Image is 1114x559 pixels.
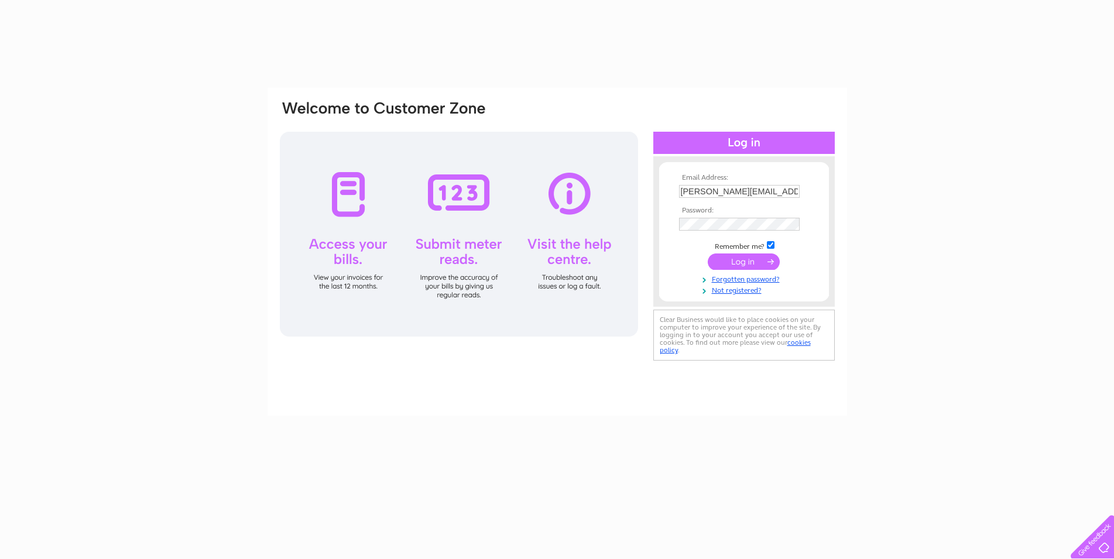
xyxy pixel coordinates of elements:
[676,207,812,215] th: Password:
[653,310,835,361] div: Clear Business would like to place cookies on your computer to improve your experience of the sit...
[676,239,812,251] td: Remember me?
[708,253,780,270] input: Submit
[660,338,811,354] a: cookies policy
[679,273,812,284] a: Forgotten password?
[679,284,812,295] a: Not registered?
[676,174,812,182] th: Email Address:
